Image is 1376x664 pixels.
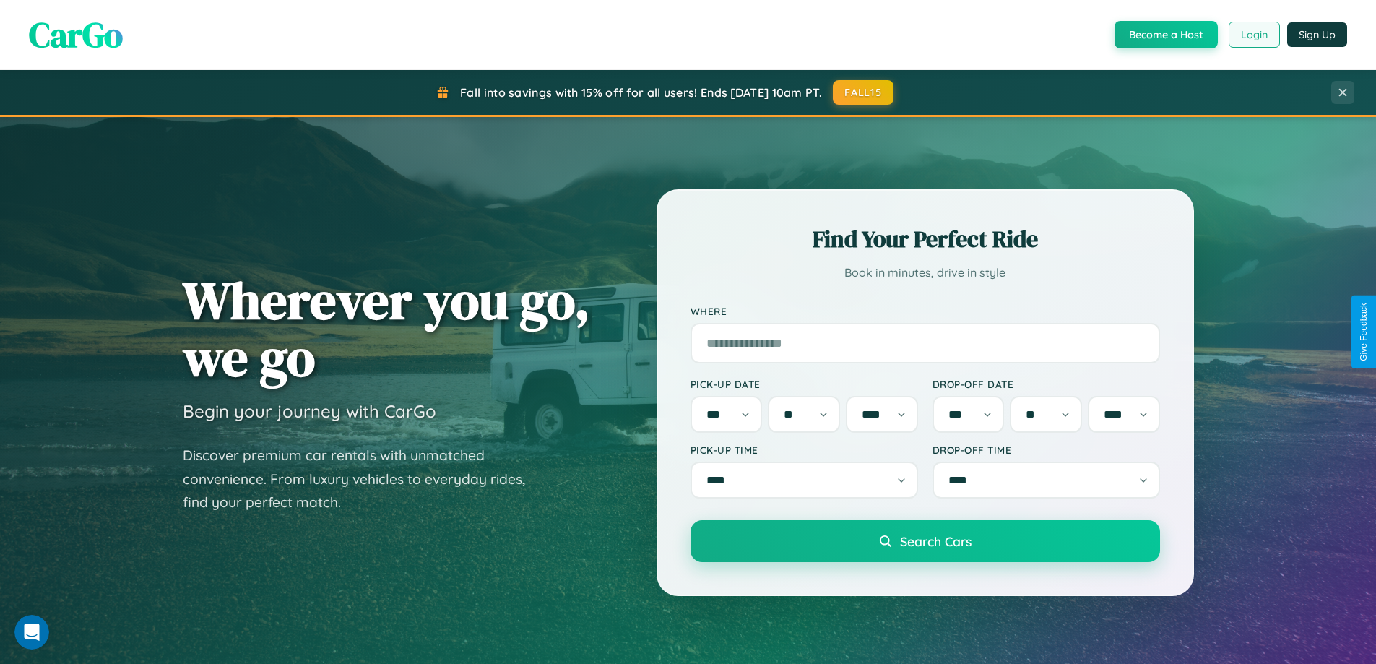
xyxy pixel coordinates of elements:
span: Fall into savings with 15% off for all users! Ends [DATE] 10am PT. [460,85,822,100]
label: Pick-up Date [691,378,918,390]
iframe: Intercom live chat [14,615,49,650]
h1: Wherever you go, we go [183,272,590,386]
span: Search Cars [900,533,972,549]
button: Sign Up [1287,22,1347,47]
button: Become a Host [1115,21,1218,48]
label: Pick-up Time [691,444,918,456]
button: Search Cars [691,520,1160,562]
div: Give Feedback [1359,303,1369,361]
p: Book in minutes, drive in style [691,262,1160,283]
h3: Begin your journey with CarGo [183,400,436,422]
label: Where [691,305,1160,317]
label: Drop-off Date [933,378,1160,390]
p: Discover premium car rentals with unmatched convenience. From luxury vehicles to everyday rides, ... [183,444,544,514]
button: FALL15 [833,80,893,105]
button: Login [1229,22,1280,48]
span: CarGo [29,11,123,59]
label: Drop-off Time [933,444,1160,456]
h2: Find Your Perfect Ride [691,223,1160,255]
